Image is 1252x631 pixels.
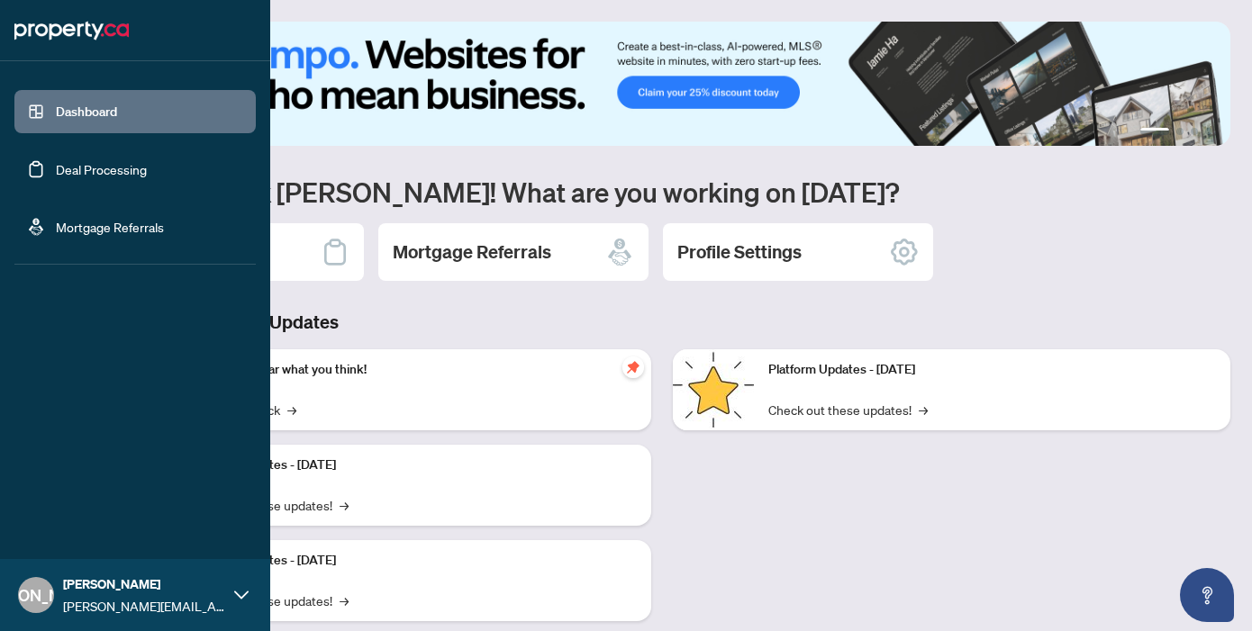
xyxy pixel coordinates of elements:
[340,590,349,610] span: →
[1191,128,1198,135] button: 3
[287,400,296,419] span: →
[677,239,802,265] h2: Profile Settings
[673,349,754,430] img: Platform Updates - June 23, 2025
[1180,568,1234,622] button: Open asap
[56,104,117,120] a: Dashboard
[56,219,164,235] a: Mortgage Referrals
[94,175,1230,209] h1: Welcome back [PERSON_NAME]! What are you working on [DATE]?
[768,360,1216,380] p: Platform Updates - [DATE]
[94,310,1230,335] h3: Brokerage & Industry Updates
[1176,128,1184,135] button: 2
[189,455,637,475] p: Platform Updates - [DATE]
[189,551,637,571] p: Platform Updates - [DATE]
[189,360,637,380] p: We want to hear what you think!
[1140,128,1169,135] button: 1
[1205,128,1212,135] button: 4
[340,495,349,515] span: →
[14,16,129,45] img: logo
[768,400,928,419] a: Check out these updates!→
[63,596,225,616] span: [PERSON_NAME][EMAIL_ADDRESS][DOMAIN_NAME]
[56,161,147,177] a: Deal Processing
[393,239,551,265] h2: Mortgage Referrals
[919,400,928,419] span: →
[94,22,1230,146] img: Slide 0
[622,356,644,378] span: pushpin
[63,574,225,594] span: [PERSON_NAME]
